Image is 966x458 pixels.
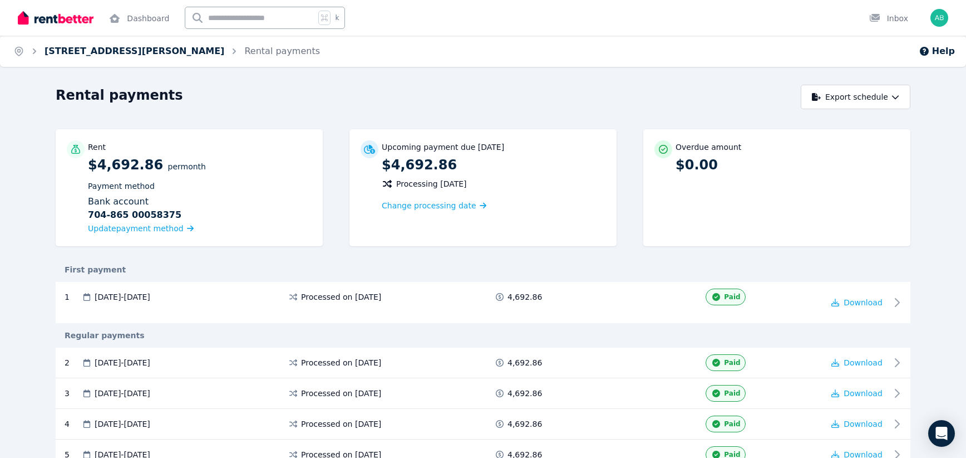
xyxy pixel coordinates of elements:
h1: Rental payments [56,86,183,104]
button: Download [831,297,883,308]
span: Paid [724,420,740,428]
a: [STREET_ADDRESS][PERSON_NAME] [45,46,224,56]
div: Open Intercom Messenger [928,420,955,447]
div: 3 [65,385,81,402]
div: 4 [65,416,81,432]
span: Processed on [DATE] [301,388,381,399]
span: Paid [724,389,740,398]
img: Andy Cronin [930,9,948,27]
span: 4,692.86 [507,357,542,368]
span: Paid [724,358,740,367]
div: First payment [56,264,910,275]
div: Bank account [88,195,312,222]
span: 4,692.86 [507,388,542,399]
b: 704-865 00058375 [88,208,181,222]
img: RentBetter [18,9,93,26]
div: 1 [65,291,81,303]
p: $4,692.86 [382,156,605,174]
span: 4,692.86 [507,291,542,303]
span: Download [844,389,883,398]
span: [DATE] - [DATE] [95,418,150,430]
p: $0.00 [676,156,899,174]
p: Overdue amount [676,142,741,153]
div: Inbox [869,13,908,24]
p: Rent [88,142,106,153]
span: Update payment method [88,224,184,233]
button: Download [831,418,883,430]
span: [DATE] - [DATE] [95,388,150,399]
span: Processed on [DATE] [301,357,381,368]
span: Processed on [DATE] [301,291,381,303]
a: Rental payments [244,46,320,56]
span: Processing [DATE] [396,178,467,189]
span: Download [844,298,883,307]
p: $4,692.86 [88,156,312,235]
div: 2 [65,354,81,371]
p: Upcoming payment due [DATE] [382,142,504,153]
p: Payment method [88,181,312,192]
button: Export schedule [801,85,910,109]
span: Download [844,358,883,367]
button: Download [831,388,883,399]
a: Change processing date [382,200,486,211]
span: Paid [724,293,740,301]
span: 4,692.86 [507,418,542,430]
span: Processed on [DATE] [301,418,381,430]
span: k [335,13,339,22]
button: Download [831,357,883,368]
span: Change processing date [382,200,476,211]
span: Download [844,420,883,428]
div: Regular payments [56,330,910,341]
span: [DATE] - [DATE] [95,291,150,303]
button: Help [919,45,955,58]
span: per Month [168,162,206,171]
span: [DATE] - [DATE] [95,357,150,368]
